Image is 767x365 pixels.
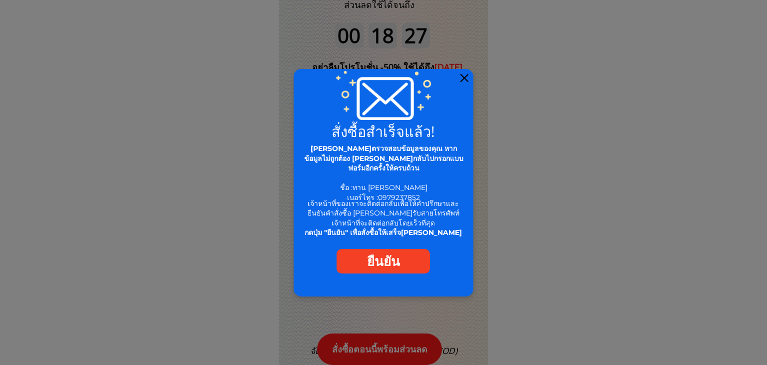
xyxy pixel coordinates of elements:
a: ยืนยัน [337,249,430,273]
span: กดปุ่ม "ยืนยัน" เพื่อสั่งซื้อให้เสร็จ[PERSON_NAME] [305,228,462,237]
span: ทาน [PERSON_NAME] [353,183,427,192]
div: ชื่อ : เบอร์โทร : [302,144,465,203]
h2: สั่งซื้อสำเร็จแล้ว! [300,124,467,138]
span: 0979237852 [378,193,420,202]
div: เจ้าหน้าที่ของเราจะติดต่อกลับเพื่อให้คำปรึกษาและยืนยันคำสั่งซื้อ [PERSON_NAME]รับสายโทรศัพท์ เจ้า... [302,199,465,238]
span: [PERSON_NAME]ตรวจสอบข้อมูลของคุณ หากข้อมูลไม่ถูกต้อง [PERSON_NAME]กลับไปกรอกแบบฟอร์มอีกครั้งให้คร... [304,144,463,172]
